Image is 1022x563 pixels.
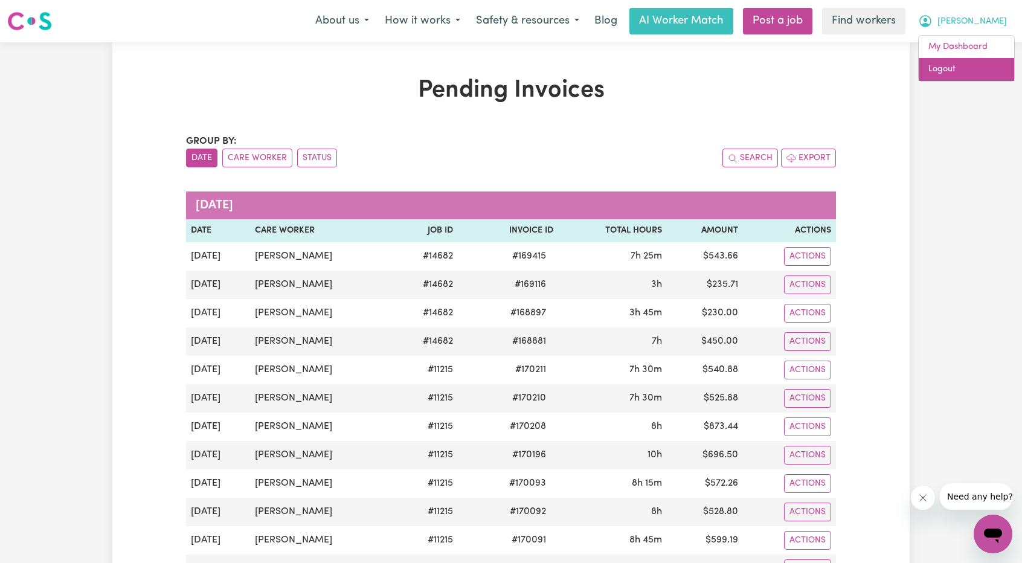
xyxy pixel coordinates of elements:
td: [DATE] [186,327,250,356]
td: $ 540.88 [667,356,743,384]
td: [DATE] [186,469,250,498]
span: Need any help? [7,8,73,18]
td: [PERSON_NAME] [250,327,392,356]
td: # 11215 [393,384,458,413]
td: [DATE] [186,356,250,384]
a: My Dashboard [919,36,1014,59]
button: Search [722,149,778,167]
iframe: Message from company [940,483,1012,510]
h1: Pending Invoices [186,76,836,105]
td: $ 572.26 [667,469,743,498]
th: Amount [667,219,743,242]
span: 8 hours 45 minutes [629,535,662,545]
a: Find workers [822,8,905,34]
th: Job ID [393,219,458,242]
td: [DATE] [186,299,250,327]
button: Actions [784,304,831,323]
button: Actions [784,446,831,465]
span: # 168897 [503,306,553,320]
span: 8 hours 15 minutes [632,478,662,488]
td: # 14682 [393,299,458,327]
td: [PERSON_NAME] [250,271,392,299]
span: [PERSON_NAME] [937,15,1007,28]
td: [PERSON_NAME] [250,441,392,469]
td: $ 528.80 [667,498,743,526]
img: Careseekers logo [7,10,52,32]
td: # 14682 [393,242,458,271]
span: # 170093 [502,476,553,491]
a: AI Worker Match [629,8,733,34]
button: sort invoices by date [186,149,217,167]
td: $ 599.19 [667,526,743,555]
iframe: Button to launch messaging window [974,515,1012,553]
td: # 14682 [393,271,458,299]
td: # 11215 [393,413,458,441]
td: # 11215 [393,469,458,498]
span: Group by: [186,137,237,146]
td: $ 543.66 [667,242,743,271]
td: # 11215 [393,498,458,526]
td: # 11215 [393,441,458,469]
span: # 168881 [505,334,553,349]
td: [PERSON_NAME] [250,384,392,413]
th: Total Hours [558,219,667,242]
span: 7 hours [652,336,662,346]
span: 8 hours [651,507,662,516]
th: Care Worker [250,219,392,242]
td: [PERSON_NAME] [250,356,392,384]
button: Actions [784,389,831,408]
span: # 170092 [503,504,553,519]
td: [DATE] [186,271,250,299]
span: # 169415 [505,249,553,263]
a: Logout [919,58,1014,81]
button: Export [781,149,836,167]
span: # 169116 [507,277,553,292]
td: [PERSON_NAME] [250,469,392,498]
th: Date [186,219,250,242]
td: [DATE] [186,498,250,526]
button: About us [307,8,377,34]
td: [DATE] [186,526,250,555]
span: 8 hours [651,422,662,431]
td: # 14682 [393,327,458,356]
span: # 170211 [508,362,553,377]
td: $ 525.88 [667,384,743,413]
button: Actions [784,417,831,436]
span: 3 hours [651,280,662,289]
span: # 170196 [505,448,553,462]
td: [DATE] [186,413,250,441]
button: Actions [784,474,831,493]
button: Actions [784,361,831,379]
button: Safety & resources [468,8,587,34]
button: Actions [784,275,831,294]
td: # 11215 [393,526,458,555]
a: Careseekers logo [7,7,52,35]
span: # 170210 [505,391,553,405]
a: Blog [587,8,625,34]
button: Actions [784,332,831,351]
button: sort invoices by paid status [297,149,337,167]
iframe: Close message [911,486,935,510]
a: Post a job [743,8,812,34]
button: My Account [910,8,1015,34]
td: $ 235.71 [667,271,743,299]
span: 7 hours 25 minutes [631,251,662,261]
td: $ 873.44 [667,413,743,441]
button: How it works [377,8,468,34]
span: 3 hours 45 minutes [629,308,662,318]
td: [PERSON_NAME] [250,413,392,441]
td: # 11215 [393,356,458,384]
span: 7 hours 30 minutes [629,393,662,403]
td: [DATE] [186,384,250,413]
td: [PERSON_NAME] [250,526,392,555]
td: [PERSON_NAME] [250,242,392,271]
button: Actions [784,247,831,266]
td: $ 450.00 [667,327,743,356]
span: # 170208 [503,419,553,434]
button: sort invoices by care worker [222,149,292,167]
th: Invoice ID [458,219,559,242]
td: [DATE] [186,441,250,469]
span: 7 hours 30 minutes [629,365,662,375]
span: 10 hours [648,450,662,460]
th: Actions [743,219,836,242]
